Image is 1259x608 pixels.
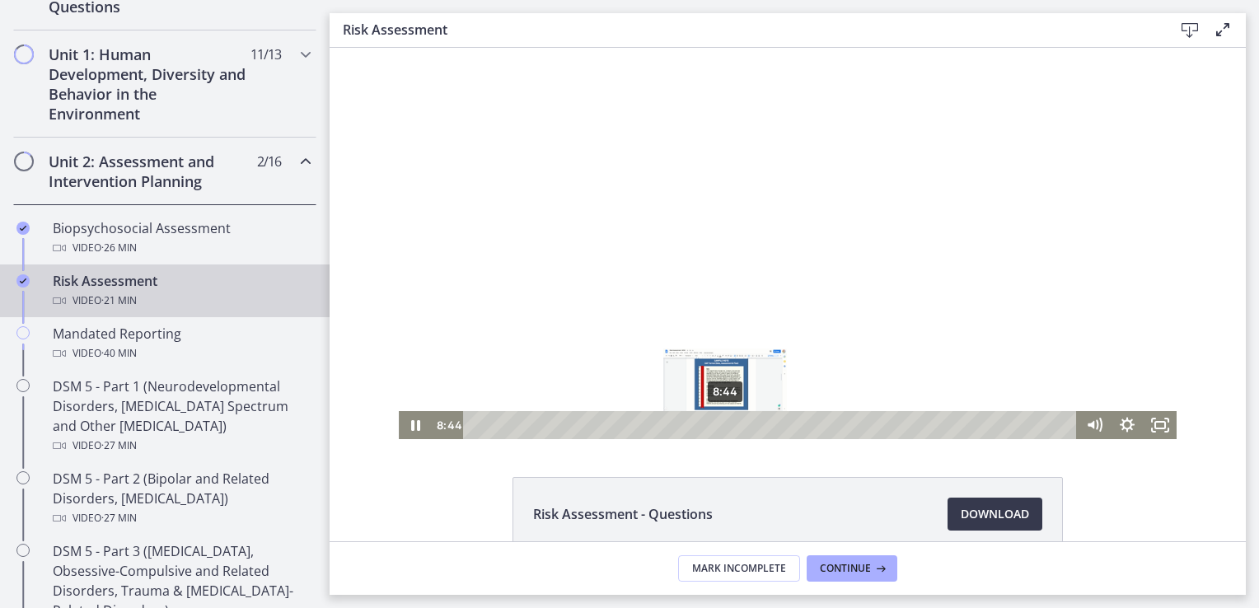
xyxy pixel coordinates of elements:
span: Continue [820,562,871,575]
button: Show settings menu [781,363,814,391]
h2: Unit 1: Human Development, Diversity and Behavior in the Environment [49,44,250,124]
div: Mandated Reporting [53,324,310,363]
div: DSM 5 - Part 1 (Neurodevelopmental Disorders, [MEDICAL_DATA] Spectrum and Other [MEDICAL_DATA]) [53,376,310,456]
span: · 21 min [101,291,137,311]
div: Biopsychosocial Assessment [53,218,310,258]
span: 11 / 13 [250,44,281,64]
div: DSM 5 - Part 2 (Bipolar and Related Disorders, [MEDICAL_DATA]) [53,469,310,528]
span: · 27 min [101,508,137,528]
span: Download [961,504,1029,524]
iframe: Video Lesson [330,48,1246,439]
span: · 40 min [101,344,137,363]
div: Video [53,291,310,311]
span: · 26 min [101,238,137,258]
span: · 27 min [101,436,137,456]
button: Mark Incomplete [678,555,800,582]
span: Risk Assessment - Questions [533,504,713,524]
a: Download [948,498,1042,531]
i: Completed [16,222,30,235]
span: Mark Incomplete [692,562,786,575]
i: Completed [16,274,30,288]
span: 2 / 16 [257,152,281,171]
div: Risk Assessment [53,271,310,311]
button: Continue [807,555,897,582]
button: Mute [748,363,781,391]
div: Video [53,344,310,363]
div: Video [53,238,310,258]
h3: Risk Assessment [343,20,1147,40]
button: Fullscreen [814,363,847,391]
h2: Unit 2: Assessment and Intervention Planning [49,152,250,191]
div: Video [53,508,310,528]
div: Video [53,436,310,456]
